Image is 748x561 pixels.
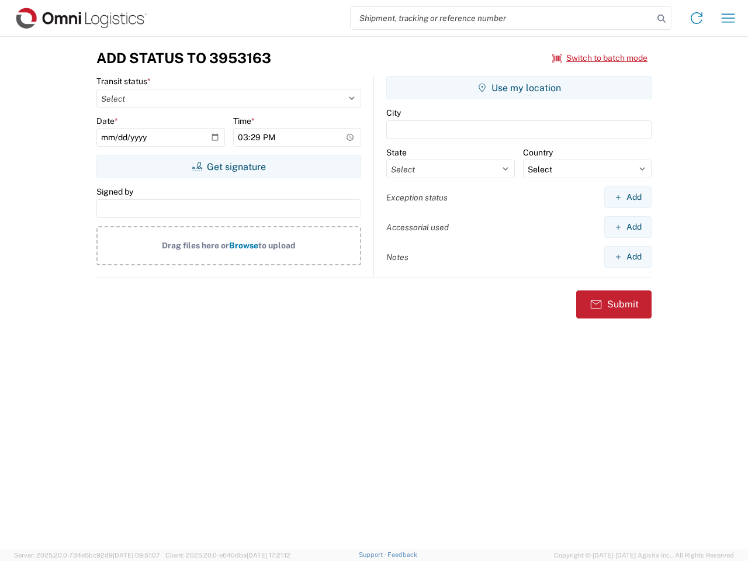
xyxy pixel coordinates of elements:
[247,552,290,559] span: [DATE] 17:21:12
[258,241,296,250] span: to upload
[387,551,417,558] a: Feedback
[386,76,652,99] button: Use my location
[604,246,652,268] button: Add
[359,551,388,558] a: Support
[386,222,449,233] label: Accessorial used
[96,76,151,86] label: Transit status
[523,147,553,158] label: Country
[604,216,652,238] button: Add
[386,147,407,158] label: State
[386,252,408,262] label: Notes
[554,550,734,560] span: Copyright © [DATE]-[DATE] Agistix Inc., All Rights Reserved
[113,552,160,559] span: [DATE] 09:51:07
[96,116,118,126] label: Date
[576,290,652,318] button: Submit
[165,552,290,559] span: Client: 2025.20.0-e640dba
[386,108,401,118] label: City
[96,50,271,67] h3: Add Status to 3953163
[162,241,229,250] span: Drag files here or
[14,552,160,559] span: Server: 2025.20.0-734e5bc92d9
[604,186,652,208] button: Add
[552,49,647,68] button: Switch to batch mode
[233,116,255,126] label: Time
[96,155,361,178] button: Get signature
[229,241,258,250] span: Browse
[96,186,133,197] label: Signed by
[351,7,653,29] input: Shipment, tracking or reference number
[386,192,448,203] label: Exception status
